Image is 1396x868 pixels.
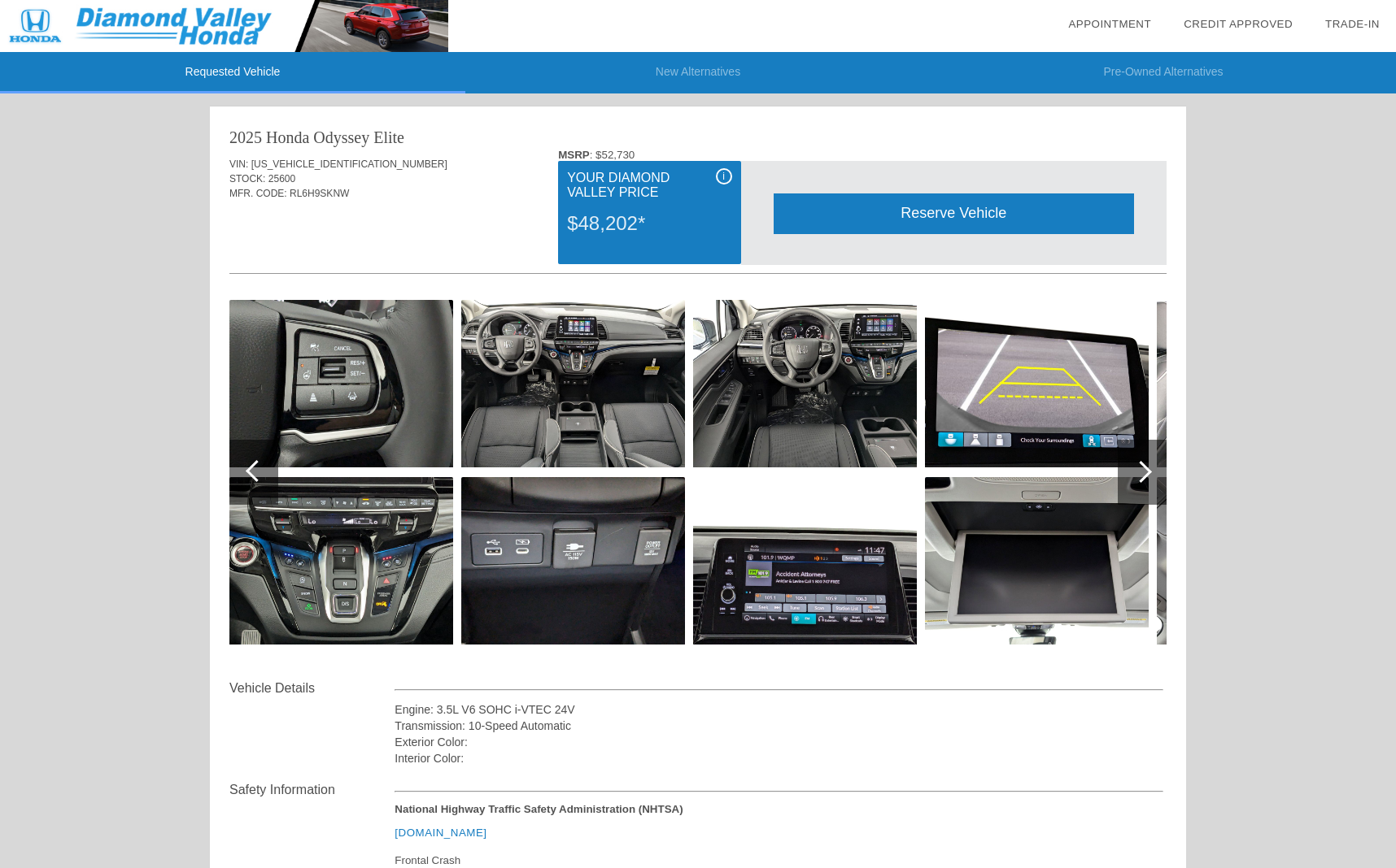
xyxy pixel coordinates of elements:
span: MFR. CODE: [229,188,287,199]
a: [DOMAIN_NAME] [395,827,486,839]
img: 5fa0a145-86c9-4a54-9a85-d6827bd5b1f9.jpg [925,477,1149,644]
div: : $52,730 [558,149,1167,161]
div: Your Diamond Valley Price [567,168,731,202]
strong: National Highway Traffic Safety Administration (NHTSA) [395,803,683,815]
img: 8011ccfd-0190-402a-8f56-6ab7928a3d59.jpg [1157,300,1381,467]
div: Reserve Vehicle [774,193,1134,233]
img: 66a6159a-341b-4bdd-afc5-7e0d18bb6183.jpg [229,300,453,467]
a: Trade-In [1325,18,1380,30]
span: [US_VEHICLE_IDENTIFICATION_NUMBER] [251,158,447,170]
div: Safety Information [229,780,395,800]
div: 2025 Honda Odyssey [229,126,369,149]
img: a5f93b87-9b8d-4566-a320-4a4b2843a6b3.jpg [693,477,917,644]
span: STOCK: [229,173,265,184]
div: Quoted on [DATE] 10:13:26 PM [229,225,1167,251]
div: Interior Color: [395,750,1163,766]
div: Exterior Color: [395,734,1163,750]
div: Transmission: 10-Speed Automatic [395,718,1163,734]
a: Credit Approved [1184,18,1293,30]
img: 5a35f826-5d35-4d63-aec3-38c7e9f9f0df.jpg [461,477,685,644]
img: 77e9aa4d-37fc-4d7c-b960-a698a02d0954.jpg [925,300,1149,467]
li: Pre-Owned Alternatives [931,52,1396,93]
b: MSRP [558,149,590,161]
span: 25600 [268,173,295,184]
span: VIN: [229,158,248,170]
div: Engine: 3.5L V6 SOHC i-VTEC 24V [395,701,1163,718]
img: a37a3159-dad1-4b12-aac3-731752dd620c.jpg [229,477,453,644]
div: Vehicle Details [229,679,395,698]
a: Appointment [1068,18,1151,30]
div: Elite [373,126,404,149]
li: New Alternatives [465,52,931,93]
span: RL6H9SKNW [290,188,349,199]
img: b14a1aac-aaa7-42b3-a2f2-ed37d878704e.jpg [693,300,917,467]
div: $48,202* [567,202,731,245]
img: e282bfb1-7bac-405d-9f88-179da0146c70.jpg [1157,477,1381,644]
img: 58cb57ec-2784-4818-b809-b380d323541d.jpg [461,300,685,467]
span: i [722,171,725,182]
